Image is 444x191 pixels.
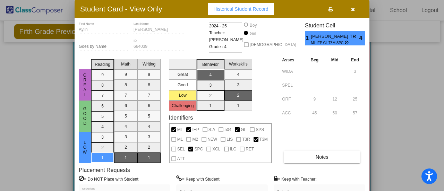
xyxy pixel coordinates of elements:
span: 4 [359,34,365,42]
span: M2 [192,135,198,144]
span: Grade : 4 [209,43,227,50]
span: SPC [194,145,203,153]
th: Beg [304,56,325,64]
span: SPS [256,125,264,134]
span: ML IEP GL T3M SPC [311,40,344,45]
h3: Student Card - View Only [80,5,162,13]
span: XCL [212,145,220,153]
h3: Student Cell [305,22,365,29]
input: goes by name [79,44,130,49]
label: = Do NOT Place with Student: [79,175,139,182]
span: ILC [230,145,237,153]
span: Notes [316,154,328,160]
span: TR [350,33,359,40]
th: Asses [280,56,304,64]
button: Notes [284,151,360,163]
span: T3M [259,135,268,144]
input: assessment [282,80,302,90]
label: = Keep with Student: [176,175,221,182]
span: Teacher: [PERSON_NAME] [209,29,244,43]
span: IEP [192,125,199,134]
th: End [345,56,365,64]
span: NEW [207,135,217,144]
span: GL [241,125,246,134]
span: 2024 - 25 [209,23,227,29]
span: 504 [224,125,231,134]
span: M1 [177,135,183,144]
label: Identifiers [169,114,193,121]
span: Great [82,73,88,97]
input: assessment [282,94,302,104]
span: Historical Student Record [213,6,268,12]
span: Good [82,106,88,126]
span: [PERSON_NAME] [311,33,349,40]
span: SEL [177,145,185,153]
span: S:A [208,125,215,134]
div: Girl [249,31,256,37]
span: ATT [177,155,185,163]
label: Placement Requests [79,167,130,173]
span: T3R [242,135,250,144]
label: = Keep with Teacher: [274,175,317,182]
span: Low [82,140,88,155]
input: assessment [282,66,302,77]
span: RET [246,145,254,153]
div: Boy [249,22,257,28]
th: Mid [325,56,345,64]
span: ML [177,125,183,134]
span: LIS [227,135,233,144]
button: Historical Student Record [208,3,274,15]
input: Enter ID [134,44,185,49]
span: 1 [305,34,311,42]
span: [DEMOGRAPHIC_DATA] [250,41,296,49]
input: assessment [282,108,302,118]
